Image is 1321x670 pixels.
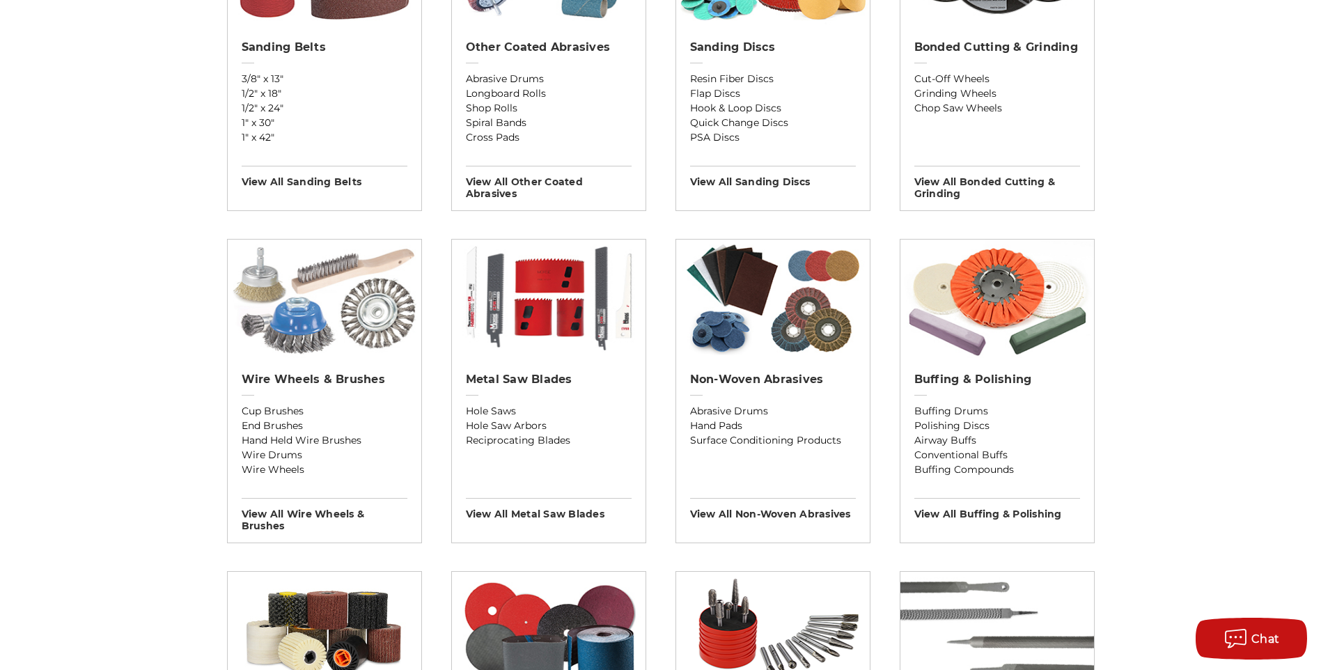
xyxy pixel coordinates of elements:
[690,40,856,54] h2: Sanding Discs
[466,86,632,101] a: Longboard Rolls
[242,498,407,532] h3: View All wire wheels & brushes
[690,498,856,520] h3: View All non-woven abrasives
[900,240,1094,358] img: Buffing & Polishing
[914,498,1080,520] h3: View All buffing & polishing
[914,72,1080,86] a: Cut-Off Wheels
[242,72,407,86] a: 3/8" x 13"
[466,404,632,419] a: Hole Saws
[466,130,632,145] a: Cross Pads
[242,101,407,116] a: 1/2" x 24"
[466,72,632,86] a: Abrasive Drums
[676,240,870,358] img: Non-woven Abrasives
[242,404,407,419] a: Cup Brushes
[1251,632,1280,646] span: Chat
[242,462,407,477] a: Wire Wheels
[242,40,407,54] h2: Sanding Belts
[466,101,632,116] a: Shop Rolls
[452,240,646,358] img: Metal Saw Blades
[914,404,1080,419] a: Buffing Drums
[242,166,407,188] h3: View All sanding belts
[914,462,1080,477] a: Buffing Compounds
[466,433,632,448] a: Reciprocating Blades
[228,240,421,358] img: Wire Wheels & Brushes
[914,86,1080,101] a: Grinding Wheels
[690,404,856,419] a: Abrasive Drums
[466,419,632,433] a: Hole Saw Arbors
[914,448,1080,462] a: Conventional Buffs
[690,101,856,116] a: Hook & Loop Discs
[690,419,856,433] a: Hand Pads
[690,166,856,188] h3: View All sanding discs
[690,86,856,101] a: Flap Discs
[690,72,856,86] a: Resin Fiber Discs
[914,373,1080,387] h2: Buffing & Polishing
[690,130,856,145] a: PSA Discs
[466,116,632,130] a: Spiral Bands
[242,448,407,462] a: Wire Drums
[690,433,856,448] a: Surface Conditioning Products
[690,116,856,130] a: Quick Change Discs
[914,101,1080,116] a: Chop Saw Wheels
[242,86,407,101] a: 1/2" x 18"
[914,40,1080,54] h2: Bonded Cutting & Grinding
[466,373,632,387] h2: Metal Saw Blades
[914,166,1080,200] h3: View All bonded cutting & grinding
[242,419,407,433] a: End Brushes
[242,116,407,130] a: 1" x 30"
[1196,618,1307,660] button: Chat
[466,40,632,54] h2: Other Coated Abrasives
[914,433,1080,448] a: Airway Buffs
[690,373,856,387] h2: Non-woven Abrasives
[466,166,632,200] h3: View All other coated abrasives
[242,130,407,145] a: 1" x 42"
[242,373,407,387] h2: Wire Wheels & Brushes
[914,419,1080,433] a: Polishing Discs
[242,433,407,448] a: Hand Held Wire Brushes
[466,498,632,520] h3: View All metal saw blades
